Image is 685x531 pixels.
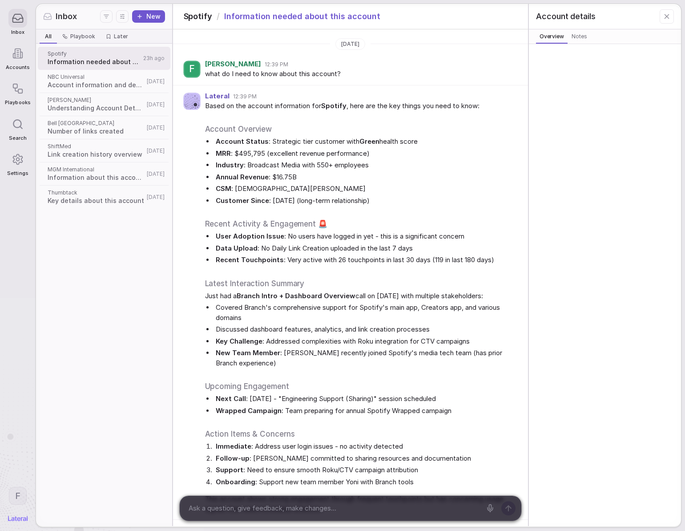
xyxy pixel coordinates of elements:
li: : [DATE] (long-term relationship) [214,196,514,206]
li: : $16.75B [214,172,514,182]
span: Account details [536,11,596,22]
span: Thumbtack [48,189,144,196]
strong: Data Upload [216,244,258,252]
span: Playbook [70,33,95,40]
span: what do I need to know about this account? [205,69,514,79]
li: Discussed dashboard features, analytics, and link creation processes [214,324,514,335]
li: : [DATE] - "Engineering Support (Sharing)" session scheduled [214,394,514,404]
li: : [PERSON_NAME] committed to sharing resources and documentation [214,454,514,464]
span: [DATE] [147,170,165,178]
span: NBC Universal [48,73,144,81]
h2: Account Overview [205,123,514,135]
li: : Very active with 26 touchpoints in last 30 days (119 in last 180 days) [214,255,514,265]
span: 12:39 PM [233,93,257,100]
strong: MRR [216,149,231,158]
span: Playbooks [5,100,30,105]
strong: Wrapped Campaign [216,406,282,415]
strong: Industry [216,161,244,169]
strong: Immediate [216,442,251,450]
a: ShiftMedLink creation history overview[DATE] [38,139,170,162]
li: : Addressed complexities with Roku integration for CTV campaigns [214,336,514,347]
span: F [189,63,195,75]
img: Agent avatar [184,93,200,109]
span: Later [114,33,128,40]
span: [DATE] [147,124,165,131]
a: Bell [GEOGRAPHIC_DATA]Number of links created[DATE] [38,116,170,139]
strong: Green [359,137,379,146]
h2: Upcoming Engagement [205,381,514,392]
a: MGM InternationalInformation about this account[DATE] [38,162,170,186]
strong: Recent Touchpoints [216,255,284,264]
a: Settings [5,146,30,181]
li: : No Daily Link Creation uploaded in the last 7 days [214,243,514,254]
strong: Key Challenge [216,337,262,345]
span: Account information and details [48,81,144,89]
a: Accounts [5,40,30,75]
a: [PERSON_NAME]Understanding Account Details and Requirements[DATE] [38,93,170,116]
span: Just had a call on [DATE] with multiple stakeholders: [205,291,514,301]
span: [DATE] [341,41,359,48]
span: Key details about this account [48,196,144,205]
span: [DATE] [147,101,165,108]
span: Accounts [6,65,30,70]
span: F [15,490,20,502]
span: Information needed about this account [48,57,141,66]
a: NBC UniversalAccount information and details[DATE] [38,70,170,93]
button: Filters [100,10,113,23]
a: Inbox [5,4,30,40]
span: Inbox [56,11,77,22]
h2: Recent Activity & Engagement 🚨 [205,218,514,230]
span: [PERSON_NAME] [205,61,261,68]
li: : Address user login issues - no activity detected [214,442,514,452]
li: : Team preparing for annual Spotify Wrapped campaign [214,406,514,416]
span: Information about this account [48,173,144,182]
strong: User Adoption Issue [216,232,284,240]
span: 12:39 PM [265,61,288,68]
a: ThumbtackKey details about this account[DATE] [38,186,170,209]
span: [DATE] [147,194,165,201]
h2: Action Items & Concerns [205,428,514,440]
button: Display settings [116,10,129,23]
strong: Support [216,466,243,474]
span: Number of links created [48,127,144,136]
li: : Broadcast Media with 550+ employees [214,160,514,170]
li: : Need to ensure smooth Roku/CTV campaign attribution [214,465,514,475]
a: Playbooks [5,75,30,110]
li: : [DEMOGRAPHIC_DATA][PERSON_NAME] [214,184,514,194]
span: Lateral [205,93,230,100]
span: Based on the account information for , here are the key things you need to know: [205,101,514,111]
strong: Follow-up [216,454,250,462]
span: Inbox [11,29,24,35]
strong: New Team Member [216,349,280,357]
span: Spotify [48,50,141,57]
span: Spotify [184,11,213,22]
li: : $495,795 (excellent revenue performance) [214,149,514,159]
strong: Customer Since [216,196,269,205]
span: Search [9,135,27,141]
li: : Strategic tier customer with health score [214,137,514,147]
span: Bell [GEOGRAPHIC_DATA] [48,120,144,127]
h2: Latest Interaction Summary [205,278,514,289]
li: : [PERSON_NAME] recently joined Spotify's media tech team (has prior Branch experience) [214,348,514,368]
a: SpotifyInformation needed about this account23h ago [38,47,170,70]
span: Information needed about this account [224,11,380,22]
span: ShiftMed [48,143,144,150]
span: Overview [538,32,566,41]
strong: Annual Revenue [216,173,269,181]
li: : Support new team member Yoni with Branch tools [214,477,514,487]
strong: Branch Intro + Dashboard Overview [237,292,355,300]
span: MGM International [48,166,144,173]
strong: Spotify [321,101,347,110]
li: : No users have logged in yet - this is a significant concern [214,231,514,242]
span: / [217,11,220,22]
span: Link creation history overview [48,150,144,159]
span: [PERSON_NAME] [48,97,144,104]
span: [DATE] [147,147,165,154]
strong: Account Status [216,137,269,146]
img: Lateral [8,516,28,521]
span: Understanding Account Details and Requirements [48,104,144,113]
strong: Onboarding [216,478,255,486]
span: [DATE] [147,78,165,85]
span: This account shows strong engagement through frequent touchpoints but has concerning usage signal... [205,494,514,514]
span: 23h ago [143,55,165,62]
